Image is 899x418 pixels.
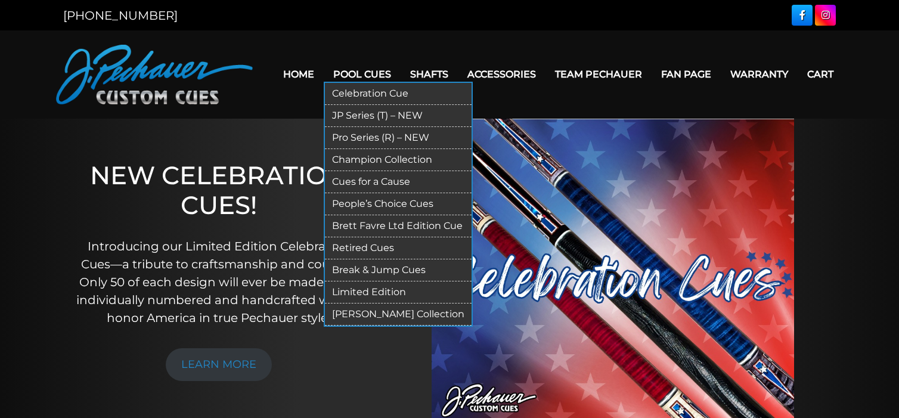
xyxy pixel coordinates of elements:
a: Limited Edition [325,281,472,304]
a: Celebration Cue [325,83,472,105]
a: Home [274,59,324,89]
a: Shafts [401,59,458,89]
a: Pro Series (R) – NEW [325,127,472,149]
a: People’s Choice Cues [325,193,472,215]
a: Team Pechauer [545,59,652,89]
a: Warranty [721,59,798,89]
p: Introducing our Limited Edition Celebration Cues—a tribute to craftsmanship and country. Only 50 ... [73,237,364,327]
a: Champion Collection [325,149,472,171]
a: JP Series (T) – NEW [325,105,472,127]
a: [PHONE_NUMBER] [63,8,178,23]
a: Brett Favre Ltd Edition Cue [325,215,472,237]
a: Pool Cues [324,59,401,89]
a: Cart [798,59,843,89]
a: [PERSON_NAME] Collection [325,304,472,326]
img: Pechauer Custom Cues [56,45,253,104]
a: Accessories [458,59,545,89]
a: Break & Jump Cues [325,259,472,281]
a: LEARN MORE [166,348,272,381]
a: Retired Cues [325,237,472,259]
a: Cues for a Cause [325,171,472,193]
h1: NEW CELEBRATION CUES! [73,160,364,221]
a: Fan Page [652,59,721,89]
